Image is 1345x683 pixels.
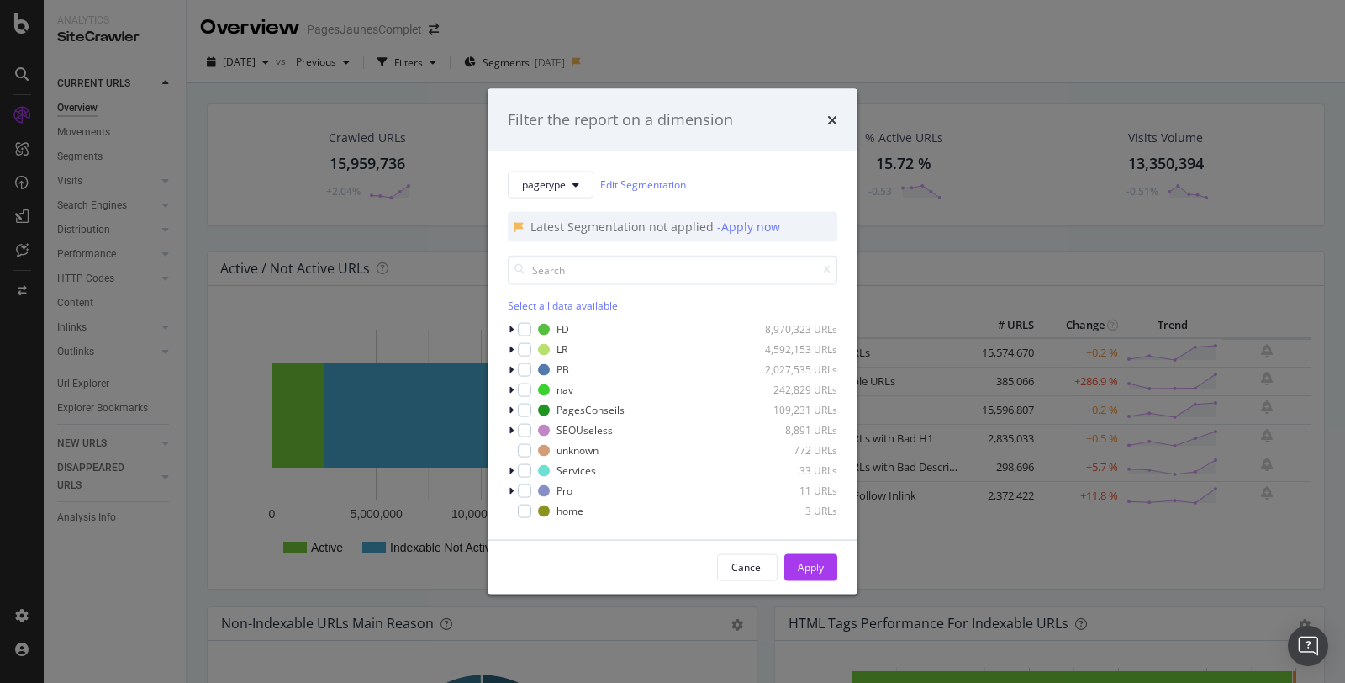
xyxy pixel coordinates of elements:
div: modal [488,89,857,595]
div: Pro [556,484,572,498]
div: FD [556,322,569,336]
div: Services [556,463,596,478]
a: Edit Segmentation [600,176,686,193]
div: Select all data available [508,298,837,312]
button: pagetype [508,171,593,198]
input: Search [508,255,837,284]
div: nav [556,383,573,397]
div: PB [556,363,569,377]
div: 11 URLs [755,484,837,498]
div: PagesConseils [556,403,625,417]
div: 2,027,535 URLs [755,363,837,377]
span: pagetype [522,177,566,192]
div: Filter the report on a dimension [508,109,733,131]
div: Open Intercom Messenger [1288,626,1328,666]
div: unknown [556,443,599,458]
div: Latest Segmentation not applied [530,218,717,235]
div: - Apply now [717,218,780,235]
button: Apply [784,553,837,580]
div: SEOUseless [556,423,613,437]
div: 109,231 URLs [755,403,837,417]
div: LR [556,342,567,357]
div: times [827,109,837,131]
div: 3 URLs [755,504,837,518]
div: 33 URLs [755,463,837,478]
div: home [556,504,583,518]
div: Cancel [731,560,763,574]
button: Cancel [717,553,778,580]
div: 242,829 URLs [755,383,837,397]
div: 4,592,153 URLs [755,342,837,357]
div: 8,891 URLs [755,423,837,437]
div: 8,970,323 URLs [755,322,837,336]
div: Apply [798,560,824,574]
div: 772 URLs [755,443,837,458]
